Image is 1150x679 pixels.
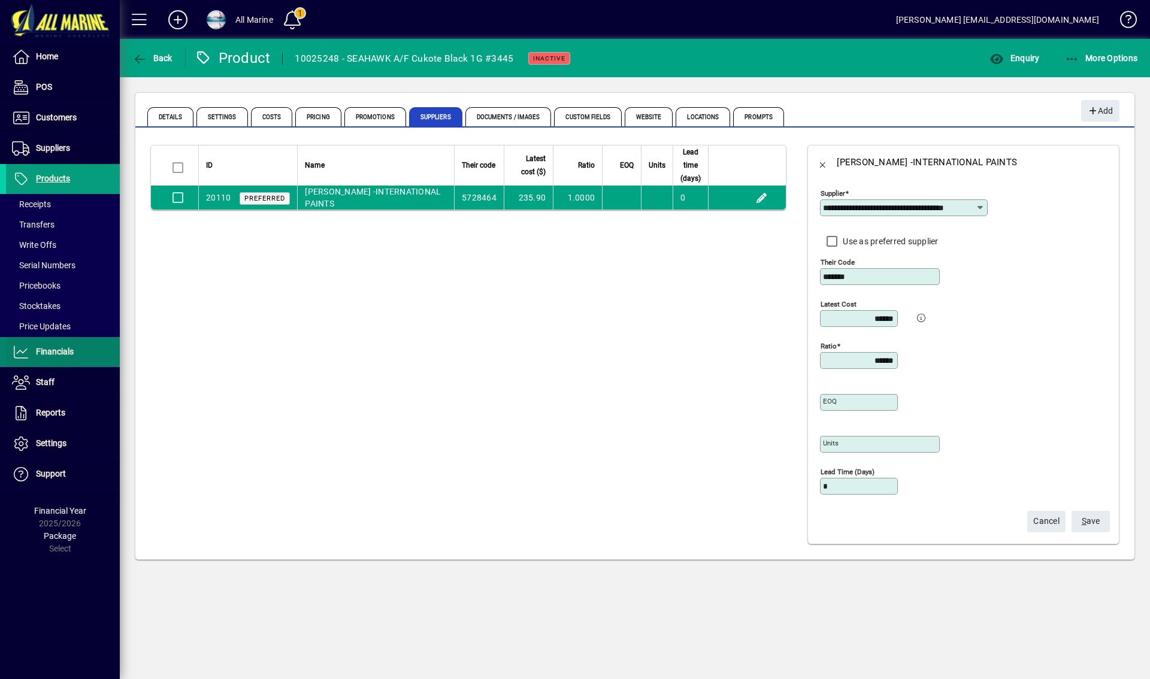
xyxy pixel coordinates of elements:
span: Locations [676,107,730,126]
span: Financials [36,347,74,356]
span: Enquiry [989,53,1039,63]
span: Prompts [733,107,784,126]
a: Settings [6,429,120,459]
span: Ratio [578,159,595,172]
td: [PERSON_NAME] -INTERNATIONAL PAINTS [297,186,454,210]
span: Name [305,159,325,172]
label: Use as preferred supplier [840,235,938,247]
span: Website [625,107,673,126]
button: Profile [197,9,235,31]
span: S [1082,516,1087,526]
span: Reports [36,408,65,417]
span: Write Offs [12,240,56,250]
span: Financial Year [34,506,86,516]
div: Product [195,48,271,68]
td: 1.0000 [553,186,602,210]
td: 235.90 [504,186,553,210]
a: Pricebooks [6,275,120,296]
span: Suppliers [409,107,462,126]
span: Latest cost ($) [512,152,546,178]
button: Add [159,9,197,31]
span: Back [132,53,172,63]
mat-label: Ratio [821,342,837,350]
a: Suppliers [6,134,120,163]
span: ID [206,159,213,172]
a: POS [6,72,120,102]
button: Add [1081,100,1119,122]
span: Costs [251,107,293,126]
div: [PERSON_NAME] [EMAIL_ADDRESS][DOMAIN_NAME] [896,10,1099,29]
mat-label: Units [823,439,839,447]
div: 10025248 - SEAHAWK A/F Cukote Black 1G #3445 [295,49,513,68]
a: Write Offs [6,235,120,255]
span: Price Updates [12,322,71,331]
div: [PERSON_NAME] -INTERNATIONAL PAINTS [837,153,1017,172]
span: Add [1087,101,1113,121]
span: Support [36,469,66,478]
button: Cancel [1027,511,1066,532]
span: Preferred [244,195,285,202]
a: Stocktakes [6,296,120,316]
td: 0 [673,186,708,210]
span: ave [1082,511,1100,531]
div: 20110 [206,192,231,204]
mat-label: EOQ [823,397,837,405]
span: Serial Numbers [12,260,75,270]
span: Transfers [12,220,55,229]
span: Settings [196,107,248,126]
span: Custom Fields [554,107,621,126]
span: Details [147,107,193,126]
span: Inactive [533,54,565,62]
span: Suppliers [36,143,70,153]
span: POS [36,82,52,92]
span: Settings [36,438,66,448]
app-page-header-button: Back [120,47,186,69]
span: Home [36,51,58,61]
a: Financials [6,337,120,367]
button: More Options [1062,47,1141,69]
a: Price Updates [6,316,120,337]
mat-label: Their code [821,258,855,266]
div: All Marine [235,10,273,29]
span: Units [649,159,665,172]
span: Pricing [295,107,341,126]
span: Pricebooks [12,281,60,290]
span: Package [44,531,76,541]
span: Their code [462,159,495,172]
span: Products [36,174,70,183]
a: Transfers [6,214,120,235]
a: Staff [6,368,120,398]
mat-label: Supplier [821,189,845,198]
button: Back [129,47,175,69]
span: Customers [36,113,77,122]
span: Promotions [344,107,406,126]
span: More Options [1065,53,1138,63]
a: Support [6,459,120,489]
button: Enquiry [986,47,1042,69]
span: Documents / Images [465,107,552,126]
span: Cancel [1033,511,1060,531]
span: Receipts [12,199,51,209]
a: Reports [6,398,120,428]
span: Stocktakes [12,301,60,311]
a: Knowledge Base [1111,2,1135,41]
td: 5728464 [454,186,504,210]
a: Customers [6,103,120,133]
a: Home [6,42,120,72]
button: Save [1072,511,1110,532]
mat-label: Lead time (days) [821,468,874,476]
span: EOQ [620,159,634,172]
span: Staff [36,377,55,387]
span: Lead time (days) [680,145,701,185]
mat-label: Latest cost [821,300,857,308]
a: Receipts [6,194,120,214]
button: Back [808,148,837,177]
a: Serial Numbers [6,255,120,275]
